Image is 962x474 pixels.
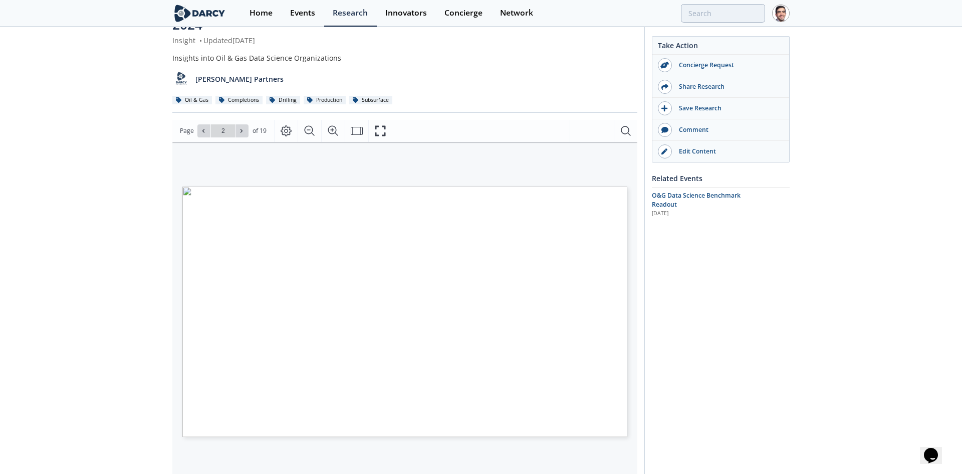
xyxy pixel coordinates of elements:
div: Completions [215,96,263,105]
div: Home [250,9,273,17]
div: Related Events [652,170,790,187]
div: Insights into Oil & Gas Data Science Organizations [172,53,637,63]
div: [DATE] [652,210,741,218]
div: Edit Content [672,147,784,156]
div: Subsurface [349,96,392,105]
div: Share Research [672,82,784,91]
span: O&G Data Science Benchmark Readout [652,191,741,209]
div: Drilling [266,96,300,105]
div: Research [333,9,368,17]
div: Network [500,9,533,17]
div: Concierge Request [672,61,784,70]
div: Comment [672,125,784,134]
div: Oil & Gas [172,96,212,105]
a: O&G Data Science Benchmark Readout [DATE] [652,191,790,218]
div: Innovators [385,9,427,17]
div: Insight Updated [DATE] [172,35,637,46]
a: Edit Content [652,141,789,162]
div: Save Research [672,104,784,113]
div: Events [290,9,315,17]
img: logo-wide.svg [172,5,227,22]
p: [PERSON_NAME] Partners [195,74,284,84]
img: Profile [772,5,790,22]
input: Advanced Search [681,4,765,23]
div: Concierge [444,9,483,17]
iframe: chat widget [920,434,952,464]
div: Production [304,96,346,105]
div: Take Action [652,40,789,55]
span: • [197,36,203,45]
